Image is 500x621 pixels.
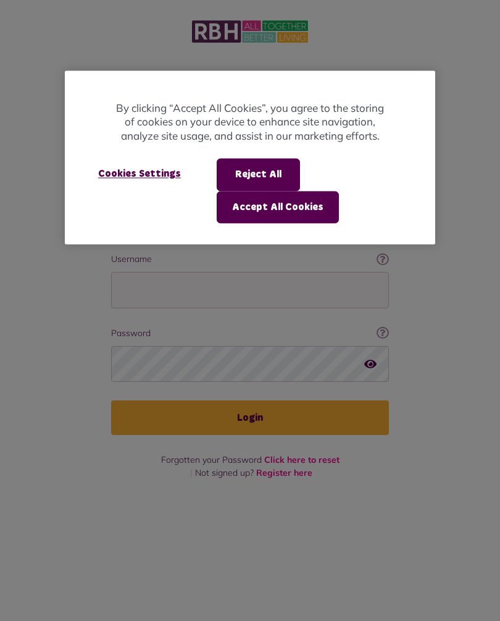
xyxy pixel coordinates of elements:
[217,159,300,191] button: Reject All
[114,101,386,143] p: By clicking “Accept All Cookies”, you agree to the storing of cookies on your device to enhance s...
[65,70,435,244] div: Cookie banner
[83,159,196,190] button: Cookies Settings
[65,70,435,244] div: Privacy
[217,191,339,223] button: Accept All Cookies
